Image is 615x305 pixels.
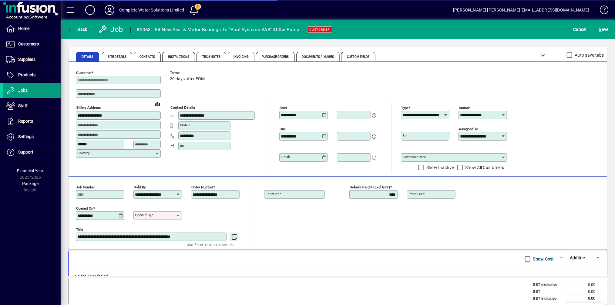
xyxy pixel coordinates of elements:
[17,168,44,173] span: Financial Year
[170,77,205,81] span: 20 days after EOM
[532,256,554,262] label: Show Cost
[99,25,124,34] div: Job
[76,185,95,189] mat-label: Job number
[347,55,369,58] span: Custom Fields
[459,106,469,110] mat-label: Status
[76,227,83,232] mat-label: Title
[530,281,566,288] td: GST exclusive
[18,134,34,139] span: Settings
[234,55,249,58] span: Invoicing
[139,55,155,58] span: Contacts
[180,123,190,127] mat-label: Mobile
[18,119,33,124] span: Reports
[530,288,566,295] td: GST
[77,151,89,155] mat-label: Country
[137,25,300,35] div: #2068 - Fit New Seal & Motor Bearings To "Pool Systems SAA" 400w Pump
[18,41,39,46] span: Customers
[191,185,213,189] mat-label: Order number
[67,27,87,32] span: Back
[350,185,390,189] mat-label: Default Freight (excl GST)
[266,192,279,196] mat-label: Location
[402,155,426,159] mat-label: Customer Item
[66,24,89,35] button: Back
[3,21,61,36] a: Home
[18,103,28,108] span: Staff
[18,72,35,77] span: Products
[408,192,425,196] mat-label: Price Level
[18,26,29,31] span: Home
[3,114,61,129] a: Reports
[574,52,604,58] label: Auto save tabs
[3,129,61,144] a: Settings
[302,55,334,58] span: Documents / Images
[61,24,94,35] app-page-header-button: Back
[18,88,28,93] span: Jobs
[281,155,290,159] mat-label: Finish
[595,1,607,21] a: Knowledge Base
[572,24,588,35] button: Cancel
[599,25,609,34] span: ave
[153,99,162,109] a: View on map
[599,27,602,32] span: S
[3,98,61,114] a: Staff
[18,150,33,154] span: Support
[119,5,184,15] div: Complete Water Solutions Limited
[76,206,93,211] mat-label: Opened On
[530,295,566,302] td: GST inclusive
[108,55,126,58] span: Site Details
[280,106,287,110] mat-label: Start
[100,5,119,15] button: Profile
[202,55,220,58] span: Tech Notes
[170,71,206,75] span: Terms
[566,288,603,295] td: 0.00
[464,164,505,171] label: Show All Customers
[135,213,151,217] mat-label: Opened by
[459,127,478,131] mat-label: Assigned to
[425,164,454,171] label: Show Inactive
[69,267,607,286] div: No job lines found
[3,52,61,67] a: Suppliers
[80,5,100,15] button: Add
[187,241,235,248] mat-hint: Use 'Enter' to start a new line
[3,68,61,83] a: Products
[598,24,610,35] button: Save
[573,25,587,34] span: Cancel
[280,127,286,131] mat-label: Due
[262,55,289,58] span: Purchase Orders
[453,5,589,15] div: [PERSON_NAME] [PERSON_NAME][EMAIL_ADDRESS][DOMAIN_NAME]
[310,28,330,31] span: CUSTORDER
[168,55,189,58] span: Instructions
[570,255,585,260] span: Add line
[82,55,93,58] span: Details
[3,37,61,52] a: Customers
[134,185,146,189] mat-label: Sold by
[566,295,603,302] td: 0.00
[3,145,61,160] a: Support
[18,57,35,62] span: Suppliers
[22,181,39,186] span: Package
[402,134,407,138] mat-label: Bin
[566,281,603,288] td: 0.00
[76,71,92,75] mat-label: Customer
[401,106,408,110] mat-label: Type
